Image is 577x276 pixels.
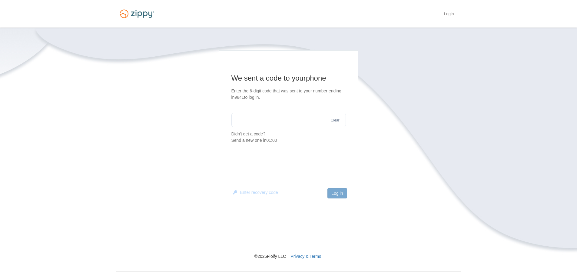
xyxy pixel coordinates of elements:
p: Didn't get a code? [231,131,346,144]
button: Clear [329,118,341,123]
h1: We sent a code to your phone [231,73,346,83]
a: Privacy & Terms [290,254,321,259]
p: Enter the 6-digit code that was sent to your number ending in 9841 to log in. [231,88,346,101]
div: Send a new one in 01:00 [231,137,346,144]
a: Login [444,12,454,18]
button: Log in [327,188,347,198]
img: Logo [116,7,158,21]
nav: © 2025 Floify LLC [116,223,461,259]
